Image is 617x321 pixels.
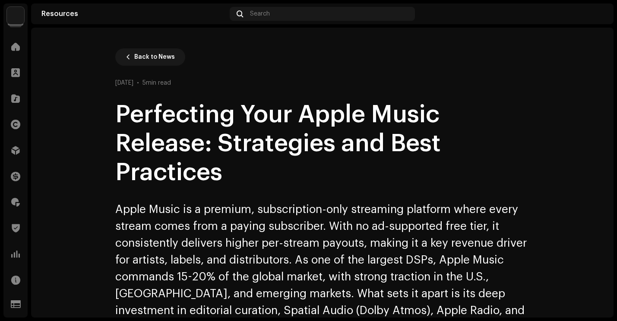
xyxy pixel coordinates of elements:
img: 4dfb21be-980f-4c35-894a-726d54a79389 [589,7,603,21]
div: • [137,79,139,86]
span: Back to News [134,48,175,66]
img: a6ef08d4-7f4e-4231-8c15-c968ef671a47 [7,7,24,24]
div: Resources [41,10,226,17]
div: [DATE] [115,79,133,86]
span: Search [250,10,270,17]
div: Perfecting Your Apple Music Release: Strategies and Best Practices [115,100,530,188]
span: min read [146,80,171,86]
div: 5 [142,79,171,86]
button: Back to News [115,48,185,66]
